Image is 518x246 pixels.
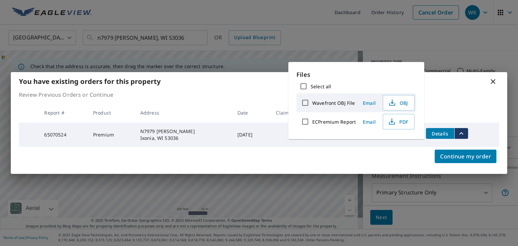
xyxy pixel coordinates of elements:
button: Continue my order [435,150,496,163]
label: ECPremium Report [312,119,356,125]
button: PDF [383,114,414,129]
label: Select all [311,83,331,90]
th: Report # [39,103,88,123]
button: Email [358,117,380,127]
b: You have existing orders for this property [19,77,161,86]
p: Review Previous Orders or Continue [19,91,499,99]
span: Email [361,119,377,125]
th: Address [135,103,232,123]
td: [DATE] [232,123,270,147]
label: Wavefront OBJ File [312,100,355,106]
span: PDF [387,118,409,126]
th: Product [88,103,135,123]
span: OBJ [387,99,409,107]
span: Details [430,130,450,137]
button: OBJ [383,95,414,111]
th: Date [232,103,270,123]
p: Files [296,70,416,79]
td: 65070524 [39,123,88,147]
button: Email [358,98,380,108]
button: filesDropdownBtn-65070524 [454,128,468,139]
span: Email [361,100,377,106]
th: Claim ID [270,103,316,123]
span: Continue my order [440,152,491,161]
div: N7979 [PERSON_NAME] Ixonia, WI 53036 [140,128,227,142]
button: detailsBtn-65070524 [426,128,454,139]
td: Premium [88,123,135,147]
